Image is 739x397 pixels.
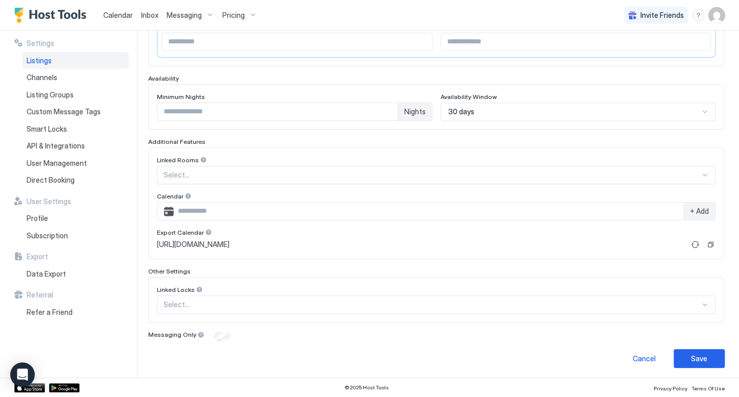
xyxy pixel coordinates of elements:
[141,11,158,19] span: Inbox
[22,69,129,86] a: Channels
[167,11,202,20] span: Messaging
[27,125,67,134] span: Smart Locks
[640,11,684,20] span: Invite Friends
[148,138,205,145] span: Additional Features
[22,304,129,321] a: Refer a Friend
[22,210,129,227] a: Profile
[708,7,725,23] div: User profile
[14,8,91,23] a: Host Tools Logo
[157,192,183,200] span: Calendar
[691,385,725,391] span: Terms Of Use
[27,107,101,116] span: Custom Message Tags
[618,349,669,368] button: Cancel
[157,93,205,101] span: Minimum Nights
[157,103,398,120] input: Input Field
[27,269,66,279] span: Data Export
[157,240,685,249] a: [URL][DOMAIN_NAME]
[27,176,75,185] span: Direct Booking
[27,197,71,206] span: User Settings
[441,93,497,101] span: Availability Window
[654,382,687,393] a: Privacy Policy
[157,229,204,236] span: Export Calendar
[162,33,432,51] input: Input Field
[27,73,57,82] span: Channels
[22,227,129,244] a: Subscription
[157,240,229,249] span: [URL][DOMAIN_NAME]
[22,86,129,104] a: Listing Groups
[27,90,74,100] span: Listing Groups
[148,75,179,82] span: Availability
[344,384,389,391] span: © 2025 Host Tools
[148,267,191,275] span: Other Settings
[157,156,199,164] span: Linked Rooms
[157,286,195,293] span: Linked Locks
[674,349,725,368] button: Save
[22,171,129,189] a: Direct Booking
[49,383,80,392] a: Google Play Store
[148,331,196,338] span: Messaging Only
[27,308,73,317] span: Refer a Friend
[404,107,426,116] span: Nights
[141,10,158,20] a: Inbox
[22,52,129,69] a: Listings
[22,120,129,138] a: Smart Locks
[222,11,245,20] span: Pricing
[27,290,53,300] span: Referral
[174,203,683,220] input: Input Field
[22,265,129,283] a: Data Export
[690,207,709,216] span: + Add
[448,107,474,116] span: 30 days
[27,214,48,223] span: Profile
[27,141,85,151] span: API & Integrations
[692,9,704,21] div: menu
[103,10,133,20] a: Calendar
[27,231,68,240] span: Subscription
[27,39,54,48] span: Settings
[691,353,707,364] div: Save
[633,353,656,364] div: Cancel
[22,137,129,155] a: API & Integrations
[103,11,133,19] span: Calendar
[654,385,687,391] span: Privacy Policy
[22,155,129,172] a: User Management
[14,383,45,392] a: App Store
[27,159,87,168] span: User Management
[10,362,35,387] div: Open Intercom Messenger
[27,56,52,65] span: Listings
[689,238,701,251] button: Refresh
[22,103,129,120] a: Custom Message Tags
[705,239,715,250] button: Copy
[441,33,711,51] input: Input Field
[691,382,725,393] a: Terms Of Use
[27,252,48,261] span: Export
